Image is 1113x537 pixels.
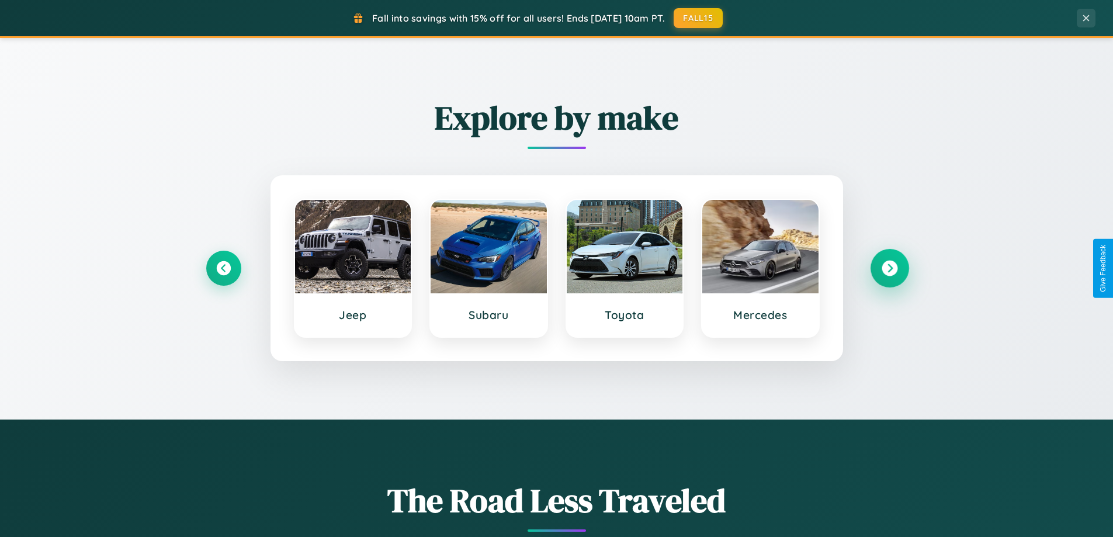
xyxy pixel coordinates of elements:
[674,8,723,28] button: FALL15
[578,308,671,322] h3: Toyota
[307,308,400,322] h3: Jeep
[206,95,907,140] h2: Explore by make
[714,308,807,322] h3: Mercedes
[372,12,665,24] span: Fall into savings with 15% off for all users! Ends [DATE] 10am PT.
[206,478,907,523] h1: The Road Less Traveled
[442,308,535,322] h3: Subaru
[1099,245,1107,292] div: Give Feedback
